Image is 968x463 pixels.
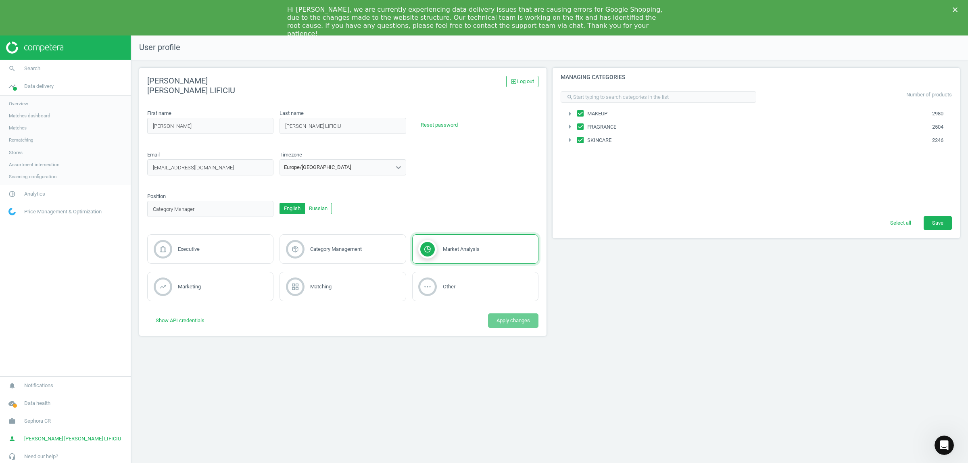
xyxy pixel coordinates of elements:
button: English [280,203,305,214]
i: pie_chart_outlined [4,186,20,202]
label: Email [147,151,160,159]
span: Executive [178,246,200,252]
span: MAKEUP [586,110,609,117]
span: Stores [9,149,23,156]
div: Hi [PERSON_NAME], we are currently experiencing data delivery issues that are causing errors for ... [287,6,668,38]
span: [PERSON_NAME] [PERSON_NAME] LIFICIU [24,435,121,442]
span: Matches dashboard [9,113,50,119]
span: Matches [9,125,27,131]
button: arrow_right [565,109,575,119]
h4: Managing categories [553,68,960,87]
i: arrow_right [565,135,575,145]
div: Europe/[GEOGRAPHIC_DATA] [284,164,351,171]
button: Russian [305,203,332,214]
input: last_name_placeholder [280,118,406,134]
span: User profile [131,42,180,53]
button: Save [924,216,952,230]
span: Scanning configuration [9,173,56,180]
h2: [PERSON_NAME] [PERSON_NAME] LIFICIU [147,76,340,95]
span: Matching [310,284,332,290]
span: Market Analysis [443,246,480,252]
i: search [4,61,20,76]
i: exit_to_app [511,78,517,85]
span: Analytics [24,190,45,198]
span: Notifications [24,382,53,389]
span: Price Management & Optimization [24,208,102,215]
button: Apply changes [488,313,538,328]
span: Save [932,219,943,227]
i: work [4,413,20,429]
span: SKINCARE [586,137,613,144]
a: exit_to_appLog out [506,76,538,87]
button: Show API credentials [147,313,213,328]
button: arrow_right [565,135,575,146]
label: First name [147,110,171,117]
span: Sephora CR [24,417,51,425]
p: Number of products [756,91,952,98]
span: Log out [511,78,534,85]
label: Position [147,193,166,200]
span: Rematching [9,137,33,143]
span: Select all [890,219,911,227]
iframe: Intercom live chat [935,436,954,455]
i: timeline [4,79,20,94]
span: Marketing [178,284,201,290]
span: 2504 [932,123,951,131]
input: Start typing to search categories in the list [561,91,756,103]
button: Reset password [412,118,466,132]
span: Overview [9,100,28,107]
span: 2246 [932,137,951,144]
input: position [147,201,273,217]
span: 2980 [932,110,951,117]
div: Close [953,7,961,12]
label: Last name [280,110,304,117]
span: Need our help? [24,453,58,460]
span: Data delivery [24,83,54,90]
span: Data health [24,400,50,407]
span: Assortment intersection [9,161,59,168]
button: Select all [882,216,920,230]
img: ajHJNr6hYgQAAAAASUVORK5CYII= [6,42,63,54]
span: Category Management [310,246,362,252]
input: email_placeholder [147,159,273,175]
span: FRAGRANCE [586,123,618,131]
label: Timezone [280,151,302,159]
span: Search [24,65,40,72]
input: first_name_placeholder [147,118,273,134]
img: wGWNvw8QSZomAAAAABJRU5ErkJggg== [8,208,16,215]
i: notifications [4,378,20,393]
span: Other [443,284,455,290]
button: arrow_right [565,122,575,132]
i: cloud_done [4,396,20,411]
i: person [4,431,20,446]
